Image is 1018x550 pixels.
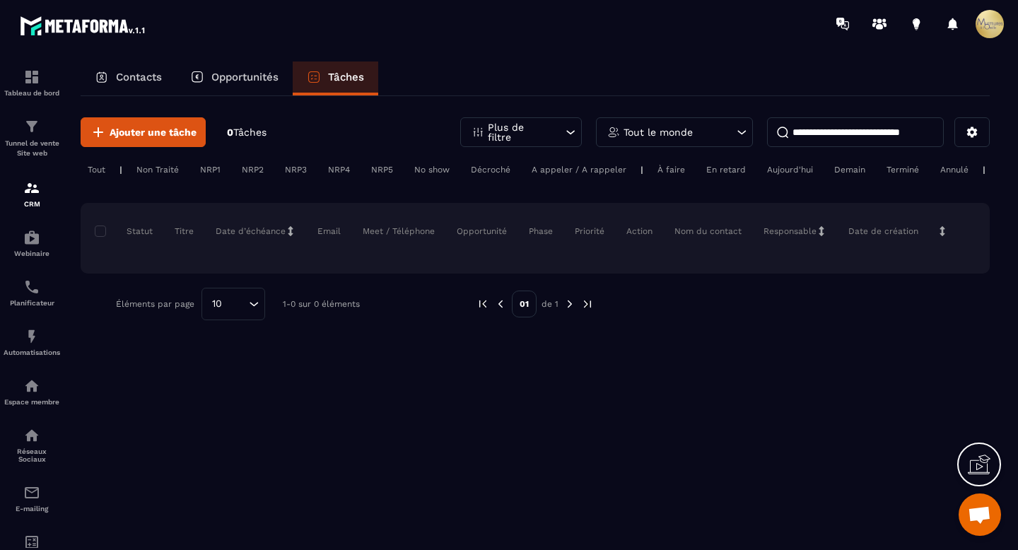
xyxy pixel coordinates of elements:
p: de 1 [542,298,558,310]
a: automationsautomationsAutomatisations [4,317,60,367]
div: Demain [827,161,872,178]
div: NRP5 [364,161,400,178]
img: formation [23,180,40,197]
a: social-networksocial-networkRéseaux Sociaux [4,416,60,474]
p: Plus de filtre [488,122,550,142]
div: Search for option [201,288,265,320]
p: Éléments par page [116,299,194,309]
a: formationformationCRM [4,169,60,218]
p: Nom du contact [674,226,742,237]
a: automationsautomationsWebinaire [4,218,60,268]
div: Annulé [933,161,976,178]
div: À faire [650,161,692,178]
p: Webinaire [4,250,60,257]
p: Réseaux Sociaux [4,447,60,463]
p: Meet / Téléphone [363,226,435,237]
div: NRP1 [193,161,228,178]
img: logo [20,13,147,38]
p: Opportunités [211,71,279,83]
p: Action [626,226,653,237]
img: social-network [23,427,40,444]
div: NRP4 [321,161,357,178]
img: prev [476,298,489,310]
img: automations [23,229,40,246]
span: Ajouter une tâche [110,125,197,139]
div: A appeler / A rappeler [525,161,633,178]
p: Tout le monde [624,127,693,137]
img: scheduler [23,279,40,296]
p: Contacts [116,71,162,83]
div: Décroché [464,161,517,178]
a: Opportunités [176,62,293,95]
a: formationformationTunnel de vente Site web [4,107,60,169]
span: Tâches [233,127,267,138]
p: Tableau de bord [4,89,60,97]
img: email [23,484,40,501]
p: Email [317,226,341,237]
p: 0 [227,126,267,139]
p: | [119,165,122,175]
p: Planificateur [4,299,60,307]
p: | [640,165,643,175]
div: NRP3 [278,161,314,178]
p: CRM [4,200,60,208]
div: En retard [699,161,753,178]
a: automationsautomationsEspace membre [4,367,60,416]
a: emailemailE-mailing [4,474,60,523]
a: schedulerschedulerPlanificateur [4,268,60,317]
div: No show [407,161,457,178]
p: 01 [512,291,537,317]
p: Date d’échéance [216,226,286,237]
a: formationformationTableau de bord [4,58,60,107]
p: Responsable [763,226,817,237]
p: Tunnel de vente Site web [4,139,60,158]
p: Priorité [575,226,604,237]
a: Tâches [293,62,378,95]
p: Opportunité [457,226,507,237]
img: prev [494,298,507,310]
img: next [581,298,594,310]
p: Tâches [328,71,364,83]
img: automations [23,378,40,394]
div: Terminé [879,161,926,178]
p: E-mailing [4,505,60,513]
p: Titre [175,226,194,237]
p: Automatisations [4,349,60,356]
div: Ouvrir le chat [959,493,1001,536]
span: 10 [207,296,227,312]
p: 1-0 sur 0 éléments [283,299,360,309]
img: formation [23,118,40,135]
button: Ajouter une tâche [81,117,206,147]
p: | [983,165,985,175]
p: Statut [98,226,153,237]
p: Phase [529,226,553,237]
a: Contacts [81,62,176,95]
img: formation [23,69,40,86]
img: automations [23,328,40,345]
div: Non Traité [129,161,186,178]
div: NRP2 [235,161,271,178]
p: Espace membre [4,398,60,406]
div: Aujourd'hui [760,161,820,178]
img: next [563,298,576,310]
input: Search for option [227,296,245,312]
div: Tout [81,161,112,178]
p: Date de création [848,226,918,237]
